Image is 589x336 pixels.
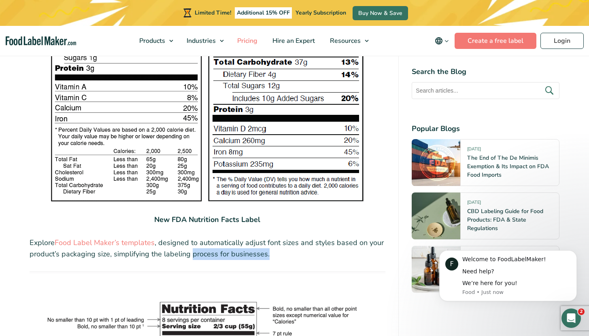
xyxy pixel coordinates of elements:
h4: Search the Blog [412,66,559,77]
a: Buy Now & Save [353,6,408,20]
a: Resources [323,26,373,56]
a: Pricing [230,26,263,56]
span: [DATE] [467,146,481,155]
a: Hire an Expert [265,26,321,56]
a: Login [540,33,584,49]
a: Create a free label [455,33,536,49]
span: Additional 15% OFF [235,7,292,19]
iframe: Intercom notifications message [427,238,589,314]
span: Resources [327,36,361,45]
span: Products [137,36,166,45]
input: Search articles... [412,82,559,99]
span: Hire an Expert [270,36,316,45]
a: Food Label Maker’s templates [55,238,155,247]
span: Yearly Subscription [296,9,346,17]
span: 2 [578,309,585,315]
iframe: Intercom live chat [561,309,581,328]
a: The End of The De Minimis Exemption & Its Impact on FDA Food Imports [467,154,549,179]
strong: New FDA Nutrition Facts Label [154,215,260,224]
span: Industries [184,36,217,45]
a: CBD Labeling Guide for Food Products: FDA & State Regulations [467,207,543,232]
a: Products [132,26,177,56]
span: [DATE] [467,199,481,209]
span: Pricing [235,36,258,45]
a: Industries [179,26,228,56]
h4: Popular Blogs [412,123,559,134]
p: Explore , designed to automatically adjust font sizes and styles based on your product’s packagin... [30,237,386,260]
span: Limited Time! [195,9,231,17]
